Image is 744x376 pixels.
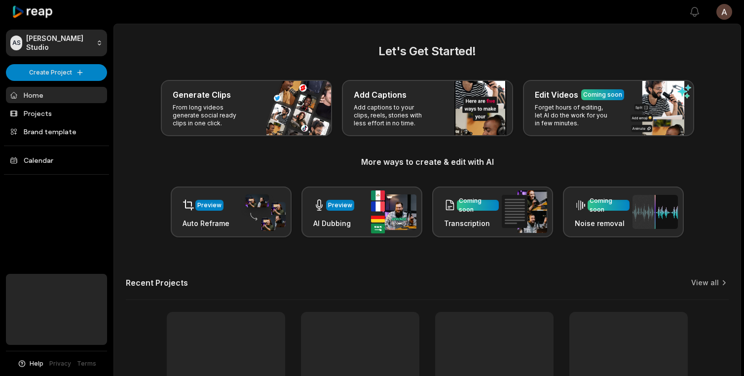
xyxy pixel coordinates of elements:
[583,90,622,99] div: Coming soon
[126,156,729,168] h3: More ways to create & edit with AI
[10,36,22,50] div: AS
[632,195,678,229] img: noise_removal.png
[173,89,231,101] h3: Generate Clips
[459,196,497,214] div: Coming soon
[6,123,107,140] a: Brand template
[6,87,107,103] a: Home
[197,201,222,210] div: Preview
[6,152,107,168] a: Calendar
[444,218,499,228] h3: Transcription
[535,89,578,101] h3: Edit Videos
[6,64,107,81] button: Create Project
[17,359,43,368] button: Help
[26,34,92,52] p: [PERSON_NAME] Studio
[590,196,628,214] div: Coming soon
[126,278,188,288] h2: Recent Projects
[77,359,96,368] a: Terms
[354,104,430,127] p: Add captions to your clips, reels, stories with less effort in no time.
[502,190,547,233] img: transcription.png
[328,201,352,210] div: Preview
[313,218,354,228] h3: AI Dubbing
[240,193,286,231] img: auto_reframe.png
[173,104,249,127] p: From long videos generate social ready clips in one click.
[691,278,719,288] a: View all
[49,359,71,368] a: Privacy
[575,218,630,228] h3: Noise removal
[183,218,229,228] h3: Auto Reframe
[30,359,43,368] span: Help
[6,105,107,121] a: Projects
[535,104,611,127] p: Forget hours of editing, let AI do the work for you in few minutes.
[371,190,416,233] img: ai_dubbing.png
[126,42,729,60] h2: Let's Get Started!
[354,89,407,101] h3: Add Captions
